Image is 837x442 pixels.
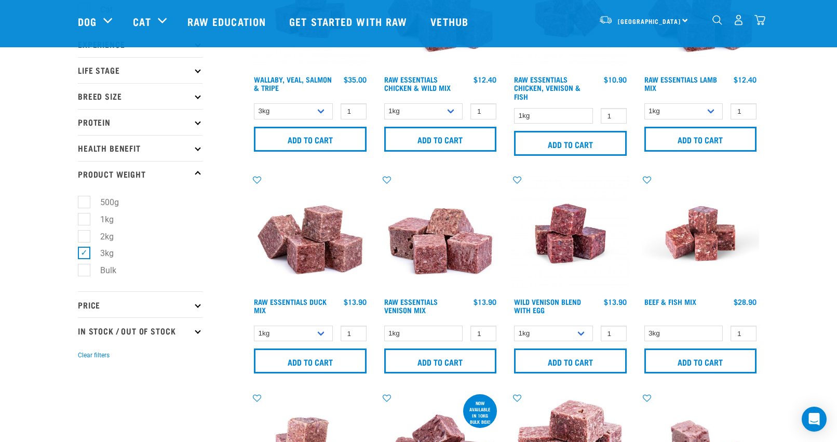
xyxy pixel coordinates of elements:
[601,326,627,342] input: 1
[470,326,496,342] input: 1
[254,349,367,373] input: Add to cart
[78,109,203,135] p: Protein
[644,349,757,373] input: Add to cart
[731,103,757,119] input: 1
[644,300,696,303] a: Beef & Fish Mix
[642,175,760,292] img: Beef Mackerel 1
[599,15,613,24] img: van-moving.png
[344,75,367,84] div: $35.00
[177,1,279,42] a: Raw Education
[344,298,367,306] div: $13.90
[251,175,369,292] img: ?1041 RE Lamb Mix 01
[511,175,629,292] img: Venison Egg 1616
[78,135,203,161] p: Health Benefit
[254,77,332,89] a: Wallaby, Veal, Salmon & Tripe
[644,127,757,152] input: Add to cart
[84,196,123,209] label: 500g
[474,298,496,306] div: $13.90
[254,127,367,152] input: Add to cart
[604,75,627,84] div: $10.90
[514,77,580,98] a: Raw Essentials Chicken, Venison & Fish
[601,108,627,124] input: 1
[78,161,203,187] p: Product Weight
[384,127,497,152] input: Add to cart
[734,298,757,306] div: $28.90
[78,57,203,83] p: Life Stage
[644,77,717,89] a: Raw Essentials Lamb Mix
[514,300,581,312] a: Wild Venison Blend with Egg
[78,291,203,317] p: Price
[802,407,827,432] div: Open Intercom Messenger
[384,77,451,89] a: Raw Essentials Chicken & Wild Mix
[514,131,627,156] input: Add to cart
[133,14,151,29] a: Cat
[84,230,118,243] label: 2kg
[420,1,481,42] a: Vethub
[341,103,367,119] input: 1
[254,300,327,312] a: Raw Essentials Duck Mix
[84,247,118,260] label: 3kg
[463,395,497,430] div: now available in 10kg bulk box!
[78,14,97,29] a: Dog
[712,15,722,25] img: home-icon-1@2x.png
[470,103,496,119] input: 1
[618,19,681,23] span: [GEOGRAPHIC_DATA]
[384,349,497,373] input: Add to cart
[514,349,627,373] input: Add to cart
[84,264,120,277] label: Bulk
[279,1,420,42] a: Get started with Raw
[341,326,367,342] input: 1
[754,15,765,25] img: home-icon@2x.png
[604,298,627,306] div: $13.90
[84,213,118,226] label: 1kg
[384,300,438,312] a: Raw Essentials Venison Mix
[78,351,110,360] button: Clear filters
[78,83,203,109] p: Breed Size
[731,326,757,342] input: 1
[734,75,757,84] div: $12.40
[474,75,496,84] div: $12.40
[382,175,500,292] img: 1113 RE Venison Mix 01
[78,317,203,343] p: In Stock / Out Of Stock
[733,15,744,25] img: user.png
